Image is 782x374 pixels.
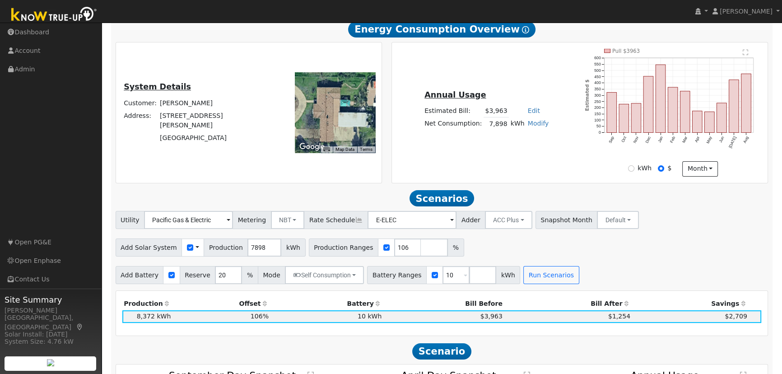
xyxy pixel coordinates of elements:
text: [DATE] [728,136,737,149]
td: Estimated Bill: [423,104,484,117]
div: [PERSON_NAME] [5,306,97,315]
text: Aug [742,136,749,144]
a: Terms (opens in new tab) [360,147,372,152]
text: 300 [594,93,601,98]
td: 10 kWh [270,310,383,323]
text: 50 [596,124,601,129]
td: $3,963 [484,104,509,117]
th: Battery [270,298,383,310]
span: Add Battery [116,266,164,284]
label: kWh [638,164,652,173]
span: Snapshot Month [535,211,598,229]
span: % [242,266,258,284]
span: Production Ranges [309,238,378,257]
img: retrieve [47,359,54,366]
a: Open this area in Google Maps (opens a new window) [297,141,327,153]
span: $3,963 [480,313,503,320]
u: System Details [124,82,191,91]
text: 600 [594,56,601,60]
div: Solar Install: [DATE] [5,330,97,339]
img: Know True-Up [7,5,102,25]
text:  [743,49,749,56]
img: Google [297,141,327,153]
td: Customer: [122,97,158,109]
rect: onclick="" [631,103,641,133]
span: Metering [233,211,271,229]
text: Sep [608,136,615,144]
rect: onclick="" [607,93,617,133]
text: Feb [669,136,676,144]
rect: onclick="" [717,103,727,133]
text: 150 [594,112,601,116]
span: Utility [116,211,145,229]
button: Run Scenarios [523,266,579,284]
label: $ [667,164,671,173]
a: Map [76,323,84,331]
rect: onclick="" [729,80,739,133]
td: [STREET_ADDRESS][PERSON_NAME] [158,109,266,131]
span: 106% [251,313,269,320]
text: Pull $3963 [612,48,640,54]
rect: onclick="" [705,112,715,133]
span: Production [204,238,248,257]
span: kWh [496,266,520,284]
text: Oct [620,136,627,143]
td: 7,898 [484,117,509,131]
span: Site Summary [5,294,97,306]
u: Annual Usage [424,90,486,99]
button: month [682,161,718,177]
text: 450 [594,75,601,79]
text: 400 [594,80,601,85]
text: 200 [594,105,601,110]
text: 250 [594,99,601,104]
span: Add Solar System [116,238,182,257]
button: Default [597,211,639,229]
text: 550 [594,62,601,66]
rect: onclick="" [643,76,653,133]
td: Net Consumption: [423,117,484,131]
text: Dec [644,136,652,144]
rect: onclick="" [656,65,666,132]
span: Scenario [412,343,471,360]
input: Select a Rate Schedule [368,211,456,229]
button: Self Consumption [285,266,364,284]
input: kWh [628,165,634,172]
input: $ [658,165,664,172]
span: Battery Ranges [367,266,427,284]
td: kWh [509,117,526,131]
div: [GEOGRAPHIC_DATA], [GEOGRAPHIC_DATA] [5,313,97,332]
td: [PERSON_NAME] [158,97,266,109]
span: Scenarios [410,190,474,206]
text: Jan [657,136,664,143]
a: Modify [528,120,549,127]
text: Estimated $ [584,79,589,111]
th: Production [122,298,172,310]
div: System Size: 4.76 kW [5,337,97,346]
text: Apr [694,136,701,143]
rect: onclick="" [741,74,751,132]
th: Offset [172,298,270,310]
button: NBT [271,211,305,229]
text: 500 [594,68,601,73]
text: 350 [594,87,601,91]
text: 0 [599,130,601,135]
rect: onclick="" [668,87,678,132]
button: Map Data [335,146,354,153]
span: Adder [456,211,485,229]
span: kWh [281,238,305,257]
a: Edit [528,107,540,114]
text: 100 [594,118,601,122]
span: [PERSON_NAME] [720,8,773,15]
span: Energy Consumption Overview [348,21,535,37]
span: Rate Schedule [304,211,368,229]
text: Jun [718,136,725,143]
button: Keyboard shortcuts [323,146,330,153]
text: Mar [681,136,688,144]
rect: onclick="" [619,104,629,133]
span: Savings [711,300,739,307]
th: Bill After [504,298,632,310]
span: $1,254 [608,313,630,320]
span: $2,709 [725,313,747,320]
rect: onclick="" [692,111,702,133]
td: 8,372 kWh [122,310,172,323]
